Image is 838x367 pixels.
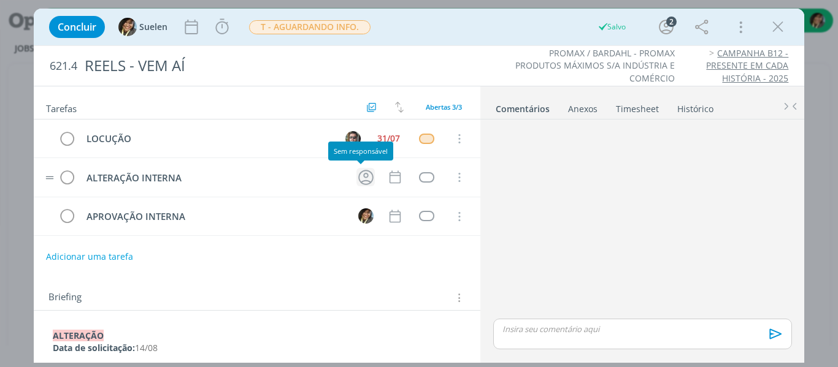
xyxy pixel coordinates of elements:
[58,22,96,32] span: Concluir
[666,17,677,27] div: 2
[53,330,104,341] strong: ALTERAÇÃO
[49,16,105,38] button: Concluir
[46,100,77,115] span: Tarefas
[615,97,659,115] a: Timesheet
[248,20,371,35] button: T - AGUARDANDO INFO.
[328,142,393,161] div: Sem responsável
[53,342,135,354] strong: Data de solicitação:
[495,97,550,115] a: Comentários
[515,47,675,84] a: PROMAX / BARDAHL - PROMAX PRODUTOS MÁXIMOS S/A INDÚSTRIA E COMÉRCIO
[50,59,77,73] span: 621.4
[656,17,676,37] button: 2
[34,9,805,363] div: dialog
[426,102,462,112] span: Abertas 3/3
[139,23,167,31] span: Suelen
[345,131,361,146] img: R
[48,290,82,306] span: Briefing
[377,134,400,143] div: 31/07
[249,20,371,34] span: T - AGUARDANDO INFO.
[356,207,375,225] button: S
[598,21,626,32] div: Salvo
[80,51,475,81] div: REELS - VEM AÍ
[358,208,374,224] img: S
[706,47,788,84] a: CAMPANHA B12 - PRESENTE EM CADA HISTÓRIA - 2025
[677,97,714,115] a: Histórico
[135,342,158,354] span: 14/08
[82,209,347,224] div: APROVAÇÃO INTERNA
[82,170,347,186] div: ALTERAÇÃO INTERNA
[395,102,404,113] img: arrow-down-up.svg
[82,131,334,146] div: LOCUÇÃO
[118,18,167,36] button: SSuelen
[45,176,54,180] img: drag-icon.svg
[45,246,134,268] button: Adicionar uma tarefa
[118,18,137,36] img: S
[568,103,598,115] div: Anexos
[344,129,362,148] button: R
